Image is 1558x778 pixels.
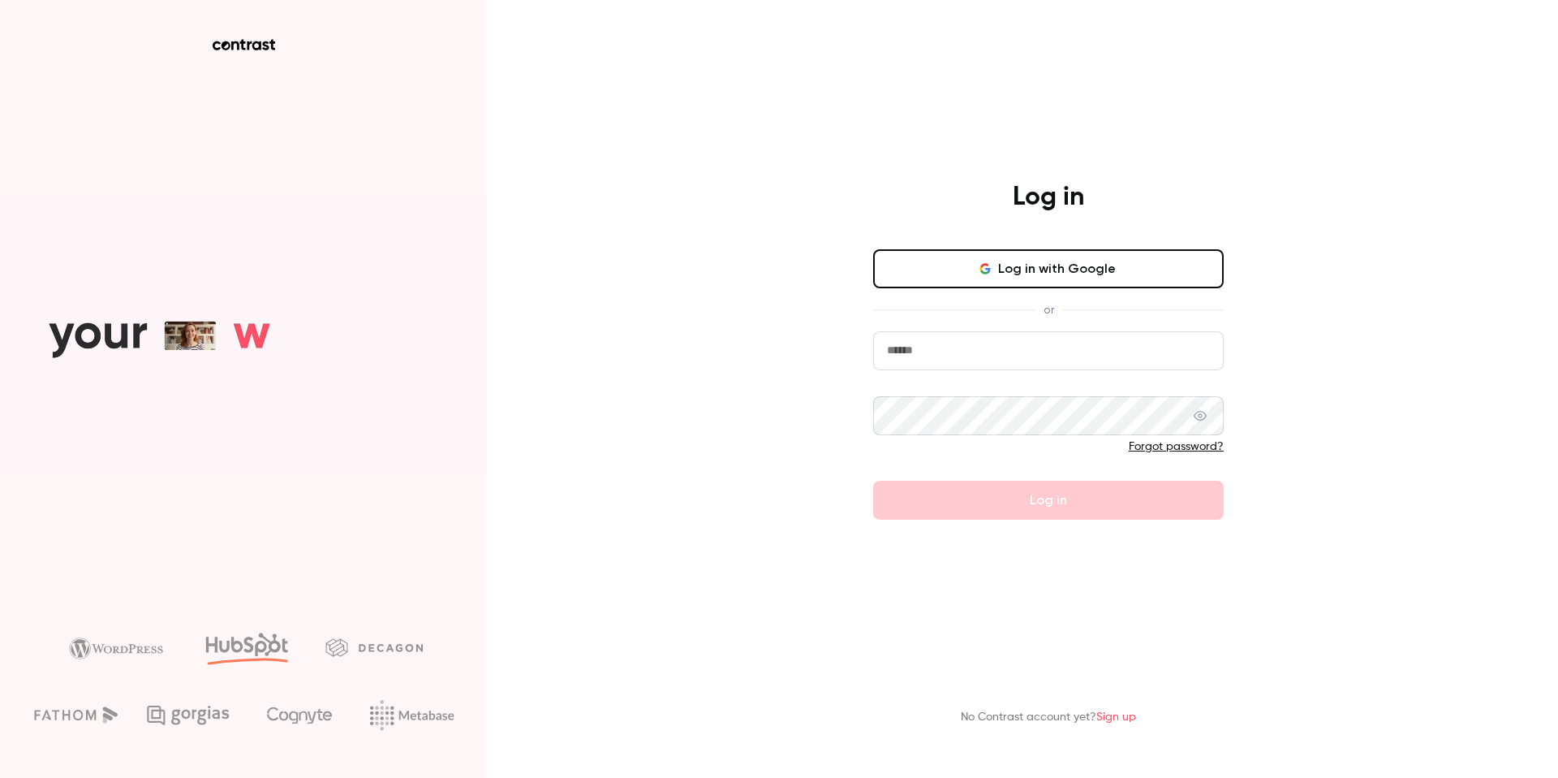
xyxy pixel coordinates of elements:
[961,709,1136,726] p: No Contrast account yet?
[1035,301,1062,318] span: or
[1013,181,1084,214] h4: Log in
[873,249,1224,288] button: Log in with Google
[1096,711,1136,723] a: Sign up
[325,638,423,656] img: decagon
[1129,441,1224,452] a: Forgot password?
